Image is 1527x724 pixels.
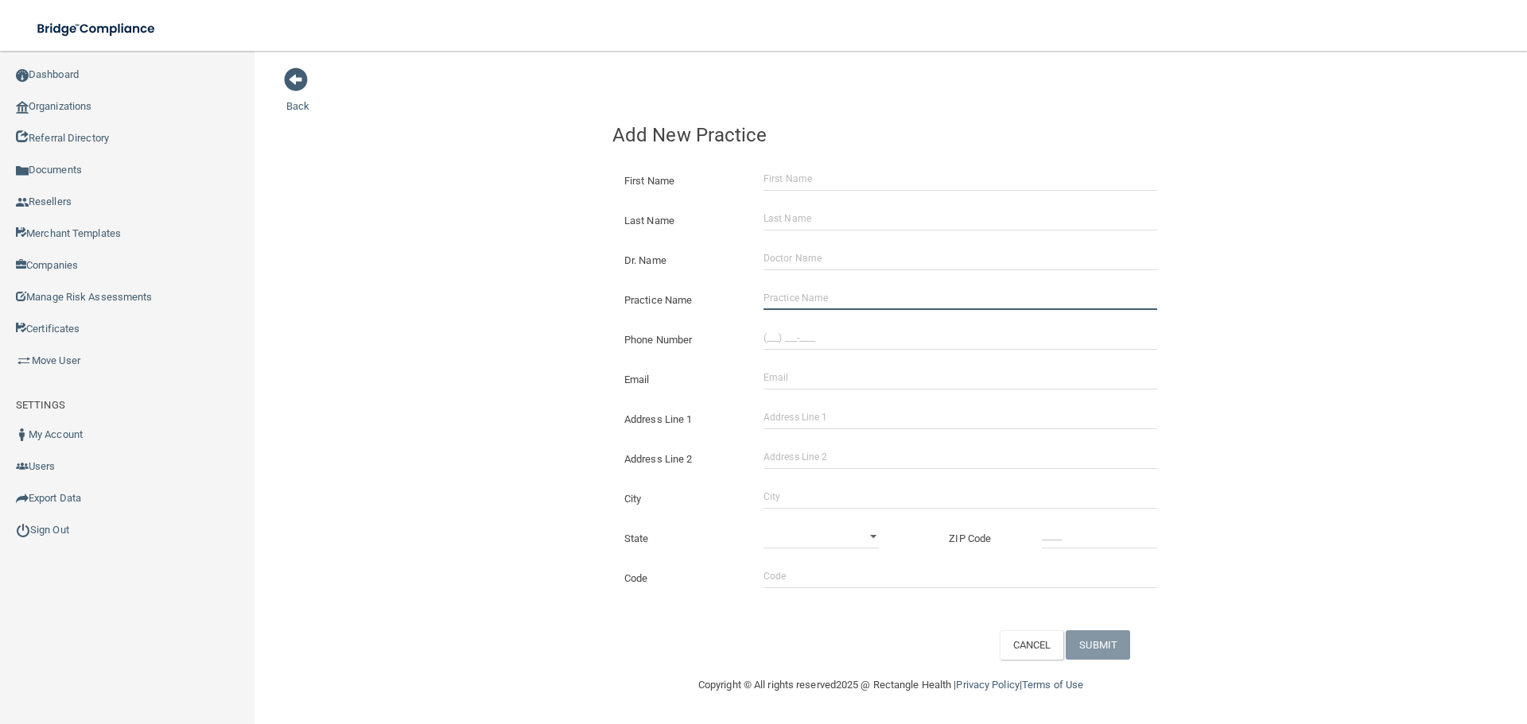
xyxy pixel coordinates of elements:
[612,331,752,350] label: Phone Number
[763,286,1157,310] input: Practice Name
[612,450,752,469] label: Address Line 2
[16,492,29,505] img: icon-export.b9366987.png
[24,13,170,45] img: bridge_compliance_login_screen.278c3ca4.svg
[1000,630,1064,660] button: CANCEL
[16,460,29,473] img: icon-users.e205127d.png
[612,410,752,429] label: Address Line 1
[763,564,1157,588] input: Code
[612,370,752,389] label: Email
[16,396,65,415] label: SETTINGS
[612,569,752,588] label: Code
[16,196,29,209] img: ic_reseller.de258add.png
[612,490,752,509] label: City
[763,405,1157,429] input: Address Line 1
[763,485,1157,509] input: City
[612,529,752,548] label: State
[763,366,1157,389] input: Email
[16,101,29,114] img: organization-icon.f8decf85.png
[16,523,30,537] img: ic_power_dark.7ecde6b1.png
[600,660,1181,710] div: Copyright © All rights reserved 2025 @ Rectangle Health | |
[1022,679,1083,691] a: Terms of Use
[612,211,752,230] label: Last Name
[612,291,752,310] label: Practice Name
[16,165,29,177] img: icon-documents.8dae5593.png
[1042,525,1157,548] input: _____
[612,251,752,270] label: Dr. Name
[16,353,32,369] img: briefcase.64adab9b.png
[612,172,752,191] label: First Name
[286,81,309,112] a: Back
[956,679,1019,691] a: Privacy Policy
[763,246,1157,270] input: Doctor Name
[937,529,1030,548] label: ZIP Code
[1066,630,1130,660] button: SUBMIT
[612,125,1169,145] h4: Add New Practice
[763,326,1157,350] input: (___) ___-____
[763,167,1157,191] input: First Name
[16,428,29,441] img: ic_user_dark.df1a06c3.png
[763,207,1157,230] input: Last Name
[16,69,29,82] img: ic_dashboard_dark.d01f4a41.png
[763,445,1157,469] input: Address Line 2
